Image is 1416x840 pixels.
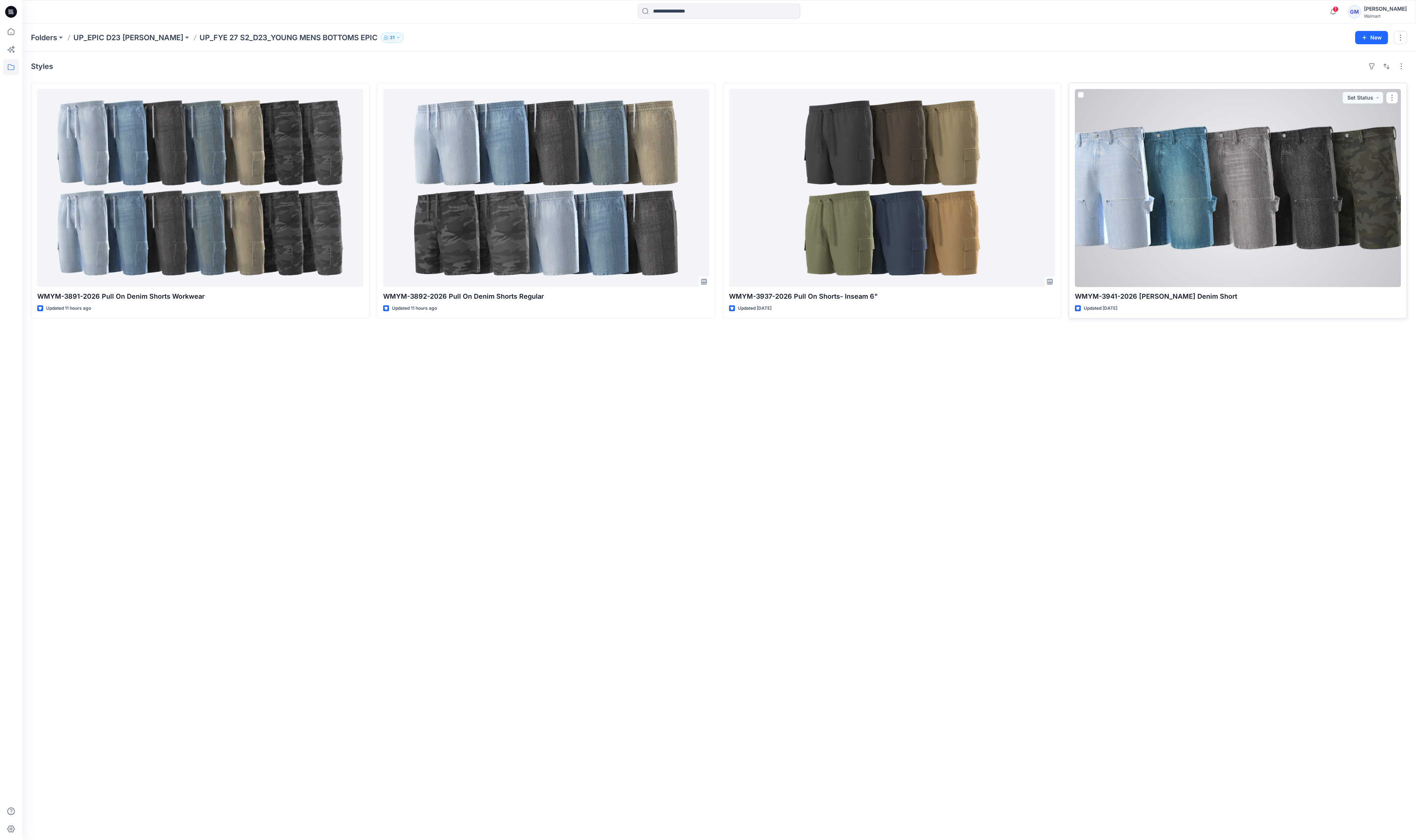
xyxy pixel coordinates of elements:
[1364,13,1407,19] div: Walmart
[1075,291,1401,302] p: WMYM-3941-2026 [PERSON_NAME] Denim Short
[383,291,709,302] p: WMYM-3892-2026 Pull On Denim Shorts Regular
[392,305,437,312] p: Updated 11 hours ago
[31,62,53,71] h4: Styles
[37,291,363,302] p: WMYM-3891-2026 Pull On Denim Shorts Workwear
[1333,6,1339,12] span: 1
[1348,5,1361,18] div: GM
[1364,4,1407,13] div: [PERSON_NAME]
[73,32,183,43] a: UP_EPIC D23 [PERSON_NAME]
[729,89,1055,287] a: WMYM-3937-2026 Pull On Shorts- Inseam 6"
[381,32,404,43] button: 31
[1075,89,1401,287] a: WMYM-3941-2026 Carpenter Denim Short
[738,305,771,312] p: Updated [DATE]
[37,89,363,287] a: WMYM-3891-2026 Pull On Denim Shorts Workwear
[1355,31,1388,44] button: New
[729,291,1055,302] p: WMYM-3937-2026 Pull On Shorts- Inseam 6"
[390,34,395,42] p: 31
[199,32,378,43] p: UP_FYE 27 S2_D23_YOUNG MENS BOTTOMS EPIC
[1084,305,1117,312] p: Updated [DATE]
[31,32,57,43] a: Folders
[46,305,91,312] p: Updated 11 hours ago
[383,89,709,287] a: WMYM-3892-2026 Pull On Denim Shorts Regular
